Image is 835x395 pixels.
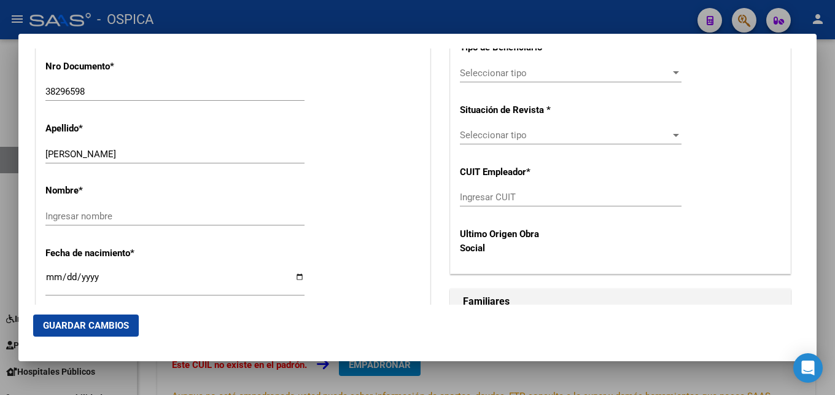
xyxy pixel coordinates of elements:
[460,68,670,79] span: Seleccionar tipo
[43,320,129,331] span: Guardar Cambios
[33,315,139,337] button: Guardar Cambios
[45,246,158,260] p: Fecha de nacimiento
[460,227,556,255] p: Ultimo Origen Obra Social
[45,60,158,74] p: Nro Documento
[463,294,778,309] h1: Familiares
[45,122,158,136] p: Apellido
[460,130,670,141] span: Seleccionar tipo
[460,165,556,179] p: CUIT Empleador
[793,353,823,383] div: Open Intercom Messenger
[460,103,556,117] p: Situación de Revista *
[45,184,158,198] p: Nombre
[460,41,556,55] p: Tipo de Beneficiario *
